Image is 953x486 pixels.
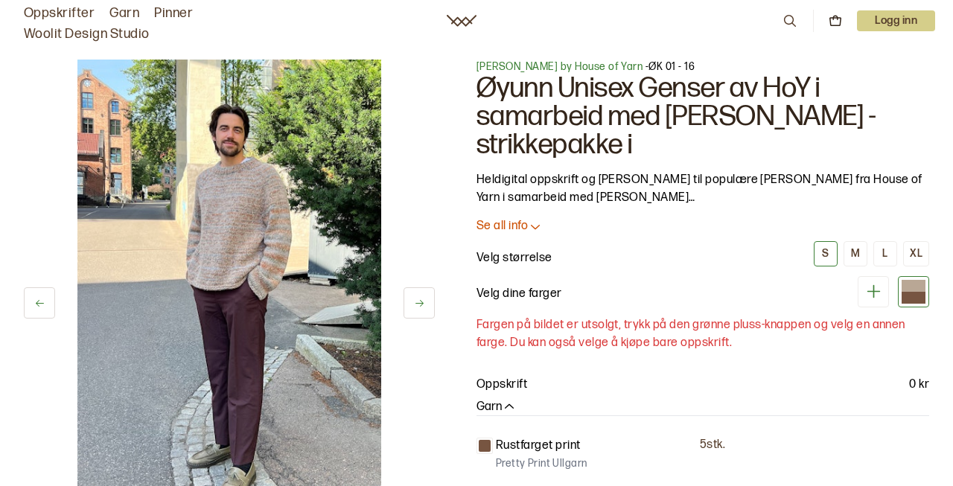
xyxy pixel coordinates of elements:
a: Woolit [447,15,476,27]
a: Oppskrifter [24,3,95,24]
p: Heldigital oppskrift og [PERSON_NAME] til populære [PERSON_NAME] fra House of Yarn i samarbeid me... [476,171,929,207]
a: Pinner [154,3,193,24]
button: L [873,241,897,266]
p: Logg inn [857,10,935,31]
div: L [882,247,887,260]
p: Rustfarget print [496,437,581,455]
div: M [851,247,860,260]
p: Oppskrift [476,376,527,394]
p: - ØK 01 - 16 [476,60,929,74]
p: 0 kr [909,376,929,394]
p: Pretty Print Ullgarn [496,456,587,471]
button: User dropdown [857,10,935,31]
button: M [844,241,867,266]
button: Garn [476,400,517,415]
div: S [822,247,829,260]
div: XL [910,247,922,260]
p: Se all info [476,219,528,234]
button: S [814,241,838,266]
p: Velg dine farger [476,285,562,303]
a: [PERSON_NAME] by House of Yarn [476,60,643,73]
button: XL [903,241,929,266]
p: Velg størrelse [476,249,552,267]
p: Fargen på bildet er utsolgt, trykk på den grønne pluss-knappen og velg en annen farge. Du kan ogs... [476,316,929,352]
a: Garn [109,3,139,24]
a: Woolit Design Studio [24,24,150,45]
div: Kamel/rust (utsolgt) [898,276,929,307]
h1: Øyunn Unisex Genser av HoY i samarbeid med [PERSON_NAME] - strikkepakke i [476,74,929,159]
button: Se all info [476,219,929,234]
p: 5 stk. [700,438,725,453]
